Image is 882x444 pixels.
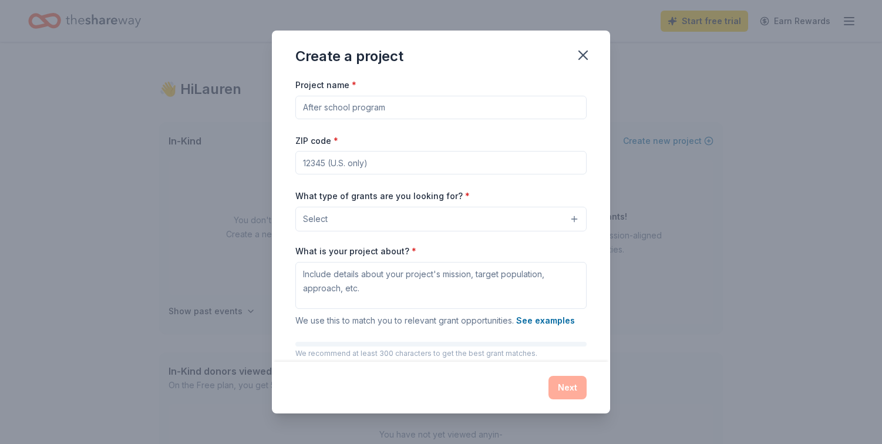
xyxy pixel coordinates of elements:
span: We use this to match you to relevant grant opportunities. [295,315,575,325]
button: Select [295,207,587,231]
label: Project name [295,79,356,91]
label: ZIP code [295,135,338,147]
input: 12345 (U.S. only) [295,151,587,174]
div: Create a project [295,47,403,66]
label: What is your project about? [295,245,416,257]
button: See examples [516,314,575,328]
label: What type of grants are you looking for? [295,190,470,202]
span: Select [303,212,328,226]
input: After school program [295,96,587,119]
p: We recommend at least 300 characters to get the best grant matches. [295,349,587,358]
